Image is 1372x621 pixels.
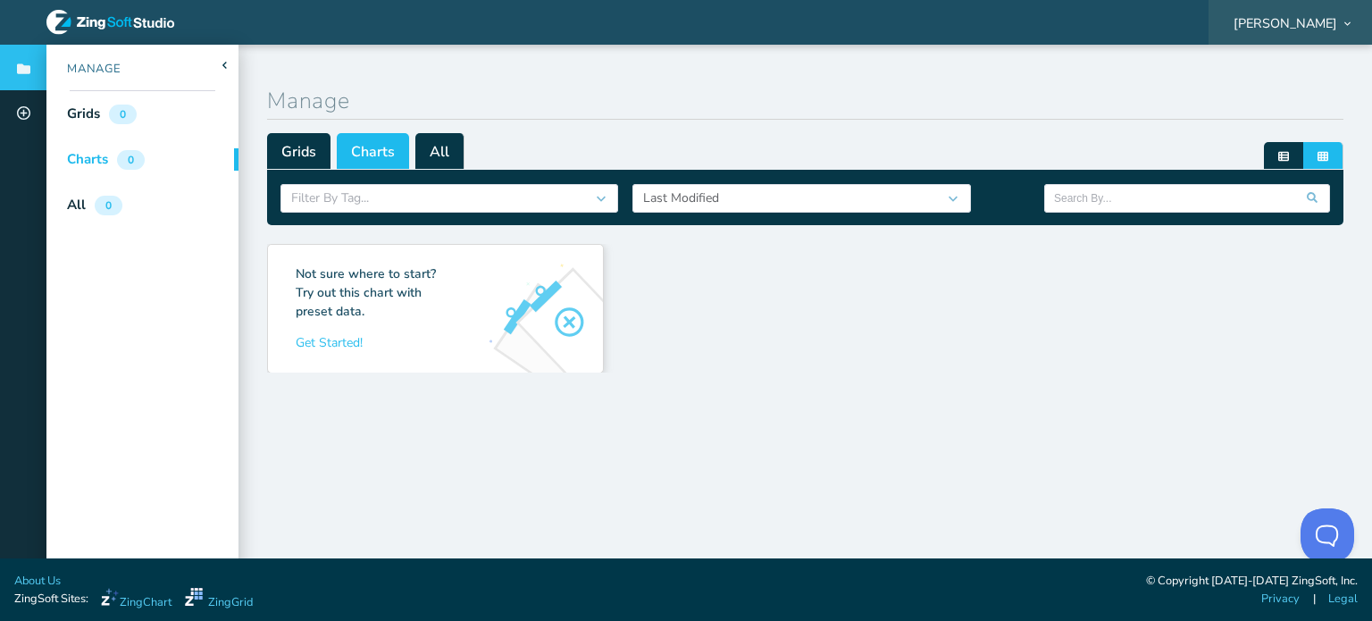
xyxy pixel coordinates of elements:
[14,591,88,608] span: ZingSoft Sites:
[117,150,145,170] div: 0
[1313,591,1316,608] span: |
[489,264,603,373] img: Create Demo
[296,333,449,352] p: Get Started!
[267,85,1343,120] h1: Manage
[67,149,108,170] div: Charts
[67,104,100,124] div: Grids
[267,133,330,169] span: Grids
[1054,185,1320,212] input: Search By...
[1230,16,1351,29] div: [PERSON_NAME]
[95,196,122,215] div: 0
[185,588,253,611] a: ZingGrid
[46,61,121,79] div: Manage
[109,105,137,124] div: 0
[1146,573,1358,591] div: © Copyright [DATE]-[DATE] ZingSoft, Inc.
[296,264,449,321] p: Not sure where to start? Try out this chart with preset data.
[1234,17,1337,29] span: [PERSON_NAME]
[1328,591,1358,608] a: Legal
[101,588,171,611] a: ZingChart
[291,189,369,206] span: Filter By Tag...
[14,573,61,590] a: About Us
[67,195,86,215] div: All
[337,133,409,169] span: Charts
[1261,591,1300,608] a: Privacy
[415,133,464,169] span: All
[1301,508,1354,562] iframe: Help Scout Beacon - Open
[643,189,719,206] span: Last Modified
